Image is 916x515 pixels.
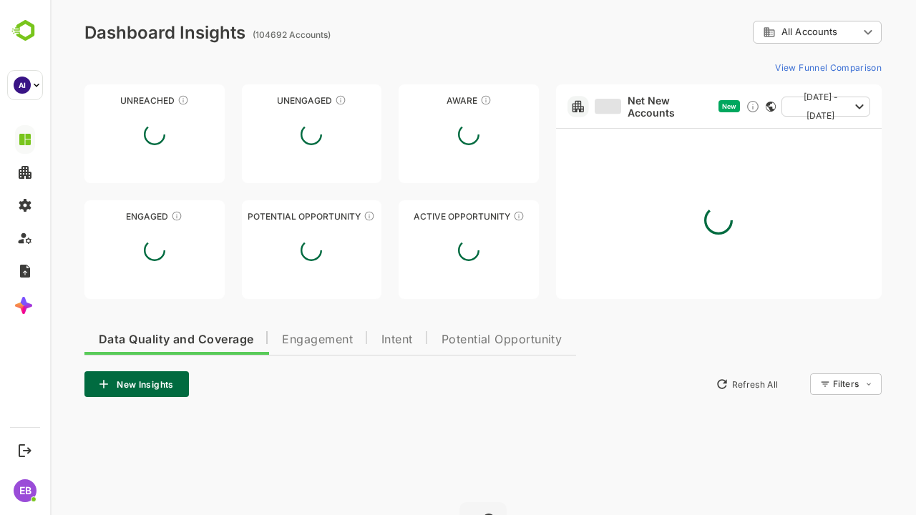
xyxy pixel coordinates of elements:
[192,211,332,222] div: Potential Opportunity
[659,373,734,396] button: Refresh All
[672,102,686,110] span: New
[783,378,809,389] div: Filters
[463,210,474,222] div: These accounts have open opportunities which might be at any of the Sales Stages
[49,334,203,345] span: Data Quality and Coverage
[7,17,44,44] img: BambooboxLogoMark.f1c84d78b4c51b1a7b5f700c9845e183.svg
[14,479,36,502] div: EB
[34,371,139,397] button: New Insights
[127,94,139,106] div: These accounts have not been engaged with for a defined time period
[349,95,489,106] div: Aware
[349,211,489,222] div: Active Opportunity
[285,94,296,106] div: These accounts have not shown enough engagement and need nurturing
[34,211,175,222] div: Engaged
[743,88,799,125] span: [DATE] - [DATE]
[731,26,787,37] span: All Accounts
[703,19,832,46] div: All Accounts
[34,95,175,106] div: Unreached
[781,371,832,397] div: Filters
[716,102,726,112] div: This card does not support filter and segments
[15,441,34,460] button: Logout
[34,22,195,43] div: Dashboard Insights
[121,210,132,222] div: These accounts are warm, further nurturing would qualify them to MQAs
[391,334,512,345] span: Potential Opportunity
[192,95,332,106] div: Unengaged
[203,29,285,40] ag: (104692 Accounts)
[719,56,832,79] button: View Funnel Comparison
[331,334,363,345] span: Intent
[713,26,809,39] div: All Accounts
[731,97,820,117] button: [DATE] - [DATE]
[313,210,325,222] div: These accounts are MQAs and can be passed on to Inside Sales
[545,94,663,119] a: Net New Accounts
[430,94,442,106] div: These accounts have just entered the buying cycle and need further nurturing
[14,77,31,94] div: AI
[696,99,710,114] div: Discover new ICP-fit accounts showing engagement — via intent surges, anonymous website visits, L...
[232,334,303,345] span: Engagement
